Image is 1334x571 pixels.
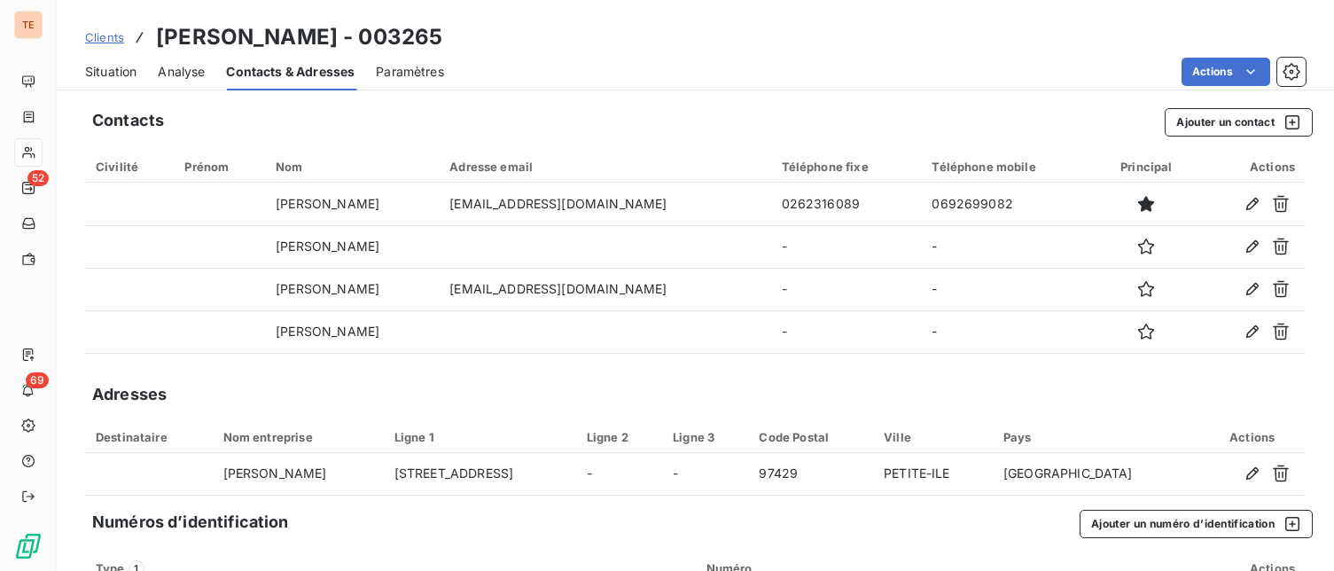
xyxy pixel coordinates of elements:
td: - [921,310,1096,353]
div: Ligne 3 [673,430,737,444]
td: PETITE-ILE [873,453,993,496]
td: [EMAIL_ADDRESS][DOMAIN_NAME] [439,183,770,225]
span: 69 [26,372,49,388]
h3: [PERSON_NAME] - 003265 [156,21,442,53]
button: Ajouter un contact [1165,108,1313,137]
span: Clients [85,30,124,44]
div: Ligne 1 [394,430,566,444]
div: Nom [276,160,428,174]
td: - [921,268,1096,310]
div: Prénom [184,160,254,174]
div: Code Postal [759,430,862,444]
h5: Adresses [92,382,167,407]
div: Téléphone fixe [782,160,911,174]
div: Téléphone mobile [932,160,1085,174]
td: [PERSON_NAME] [265,268,439,310]
div: Actions [1209,430,1295,444]
td: - [771,310,922,353]
td: [PERSON_NAME] [265,183,439,225]
td: - [662,453,748,496]
div: Actions [1208,160,1295,174]
span: Situation [85,63,137,81]
span: 52 [27,170,49,186]
span: Paramètres [376,63,444,81]
td: [PERSON_NAME] [265,310,439,353]
img: Logo LeanPay [14,532,43,560]
td: 0692699082 [921,183,1096,225]
div: Principal [1106,160,1187,174]
button: Ajouter un numéro d’identification [1080,510,1313,538]
td: 0262316089 [771,183,922,225]
div: Destinataire [96,430,202,444]
td: [GEOGRAPHIC_DATA] [993,453,1198,496]
td: 97429 [748,453,873,496]
span: Analyse [158,63,205,81]
td: [STREET_ADDRESS] [384,453,576,496]
td: [EMAIL_ADDRESS][DOMAIN_NAME] [439,268,770,310]
td: [PERSON_NAME] [265,225,439,268]
td: - [576,453,662,496]
div: Ville [884,430,982,444]
div: Ligne 2 [587,430,651,444]
div: Pays [1003,430,1188,444]
td: [PERSON_NAME] [213,453,384,496]
div: Adresse email [449,160,760,174]
td: - [771,225,922,268]
div: TE [14,11,43,39]
td: - [921,225,1096,268]
a: Clients [85,28,124,46]
h5: Numéros d’identification [92,510,289,535]
button: Actions [1182,58,1270,86]
h5: Contacts [92,108,164,133]
span: Contacts & Adresses [226,63,355,81]
div: Nom entreprise [223,430,373,444]
iframe: Intercom live chat [1274,511,1316,553]
td: - [771,268,922,310]
div: Civilité [96,160,163,174]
